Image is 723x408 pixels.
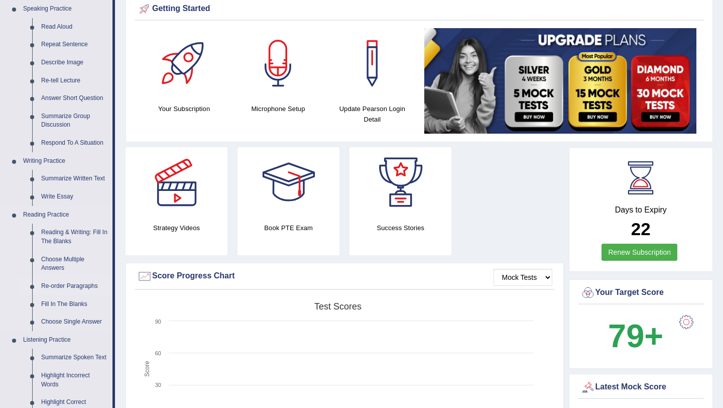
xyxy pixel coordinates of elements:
text: 90 [155,319,161,325]
a: Choose Multiple Answers [37,251,112,277]
a: Read Aloud [37,18,112,36]
a: Choose Single Answer [37,313,112,331]
a: Renew Subscription [601,244,677,261]
h4: Success Stories [349,223,451,233]
h4: Book PTE Exam [237,223,339,233]
a: Summarize Written Text [37,170,112,188]
div: Score Progress Chart [137,269,552,284]
a: Reading Practice [19,206,112,224]
a: Re-tell Lecture [37,72,112,90]
a: Reading & Writing: Fill In The Blanks [37,224,112,250]
tspan: Test scores [314,301,361,312]
a: Summarize Spoken Text [37,349,112,367]
div: Latest Mock Score [580,380,702,395]
a: Answer Short Question [37,89,112,108]
text: 60 [155,350,161,356]
a: Write Essay [37,188,112,206]
a: Writing Practice [19,152,112,170]
a: Repeat Sentence [37,36,112,54]
a: Fill In The Blanks [37,295,112,314]
a: Respond To A Situation [37,134,112,152]
h4: Update Pearson Login Detail [330,104,414,125]
a: Re-order Paragraphs [37,277,112,295]
div: Getting Started [137,2,701,17]
h4: Strategy Videos [126,223,227,233]
h4: Microphone Setup [236,104,320,114]
a: Describe Image [37,54,112,72]
b: 22 [631,219,651,239]
h4: Days to Expiry [580,206,702,215]
h4: Your Subscription [142,104,226,114]
div: Your Target Score [580,285,702,300]
a: Summarize Group Discussion [37,108,112,134]
text: 30 [155,382,161,388]
img: small5.jpg [424,28,696,134]
b: 79+ [608,318,663,354]
a: Listening Practice [19,331,112,349]
tspan: Score [144,361,151,377]
a: Highlight Incorrect Words [37,367,112,393]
